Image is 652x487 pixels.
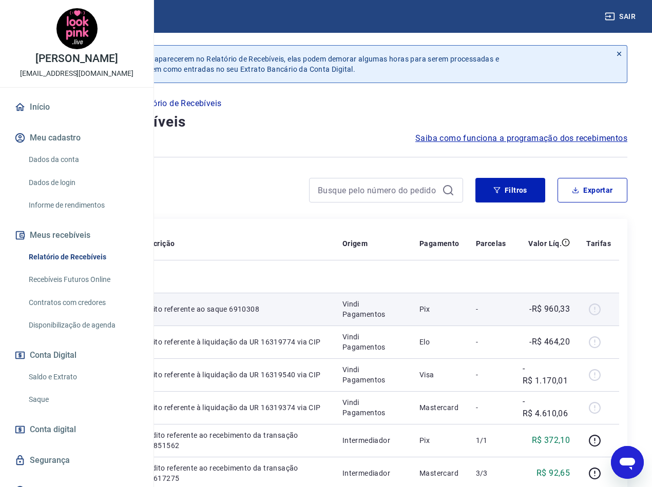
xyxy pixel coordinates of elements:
p: 3/3 [476,468,506,478]
p: Origem [342,238,368,249]
p: Vindi Pagamentos [342,299,403,319]
p: Débito referente à liquidação da UR 16319540 via CIP [141,370,326,380]
p: Crédito referente ao recebimento da transação 227851562 [141,430,326,451]
p: [EMAIL_ADDRESS][DOMAIN_NAME] [20,68,133,79]
p: Mastercard [419,402,459,413]
p: Relatório de Recebíveis [133,97,221,110]
p: Vindi Pagamentos [342,397,403,418]
a: Disponibilização de agenda [25,315,141,336]
p: R$ 372,10 [532,434,570,447]
iframe: Botão para abrir a janela de mensagens [611,446,644,479]
p: R$ 92,65 [536,467,570,479]
button: Conta Digital [12,344,141,367]
p: -R$ 960,33 [529,303,570,315]
p: Pix [419,304,459,314]
a: Saiba como funciona a programação dos recebimentos [415,132,627,145]
p: -R$ 4.610,06 [523,395,570,420]
a: Conta digital [12,418,141,441]
a: Segurança [12,449,141,472]
span: Conta digital [30,422,76,437]
p: [PERSON_NAME] [35,53,118,64]
p: Pagamento [419,238,459,249]
button: Exportar [558,178,627,202]
p: Valor Líq. [528,238,562,249]
p: -R$ 1.170,01 [523,362,570,387]
p: Elo [419,337,459,347]
a: Informe de rendimentos [25,195,141,216]
a: Recebíveis Futuros Online [25,269,141,290]
button: Meu cadastro [12,127,141,149]
a: Início [12,96,141,118]
p: Tarifas [586,238,611,249]
a: Saque [25,389,141,410]
p: - [476,402,506,413]
p: Mastercard [419,468,459,478]
p: Intermediador [342,468,403,478]
button: Sair [603,7,640,26]
p: Crédito referente ao recebimento da transação 227617275 [141,463,326,483]
p: - [476,304,506,314]
p: Débito referente à liquidação da UR 16319374 via CIP [141,402,326,413]
p: Parcelas [476,238,506,249]
a: Dados da conta [25,149,141,170]
p: Intermediador [342,435,403,445]
a: Dados de login [25,172,141,193]
input: Busque pelo número do pedido [318,182,438,198]
img: f5e2b5f2-de41-4e9a-a4e6-a6c2332be871.jpeg [56,8,98,49]
a: Relatório de Recebíveis [25,247,141,268]
p: Débito referente ao saque 6910308 [141,304,326,314]
p: - [476,337,506,347]
p: Visa [419,370,459,380]
button: Filtros [475,178,545,202]
p: - [476,370,506,380]
p: 1/1 [476,435,506,445]
a: Saldo e Extrato [25,367,141,388]
p: Descrição [141,238,175,249]
a: Contratos com credores [25,292,141,313]
h4: Relatório de Recebíveis [25,112,627,132]
p: -R$ 464,20 [529,336,570,348]
p: Vindi Pagamentos [342,332,403,352]
p: Débito referente à liquidação da UR 16319774 via CIP [141,337,326,347]
p: Após o envio das liquidações aparecerem no Relatório de Recebíveis, elas podem demorar algumas ho... [55,54,499,74]
button: Meus recebíveis [12,224,141,247]
p: Pix [419,435,459,445]
p: Vindi Pagamentos [342,364,403,385]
